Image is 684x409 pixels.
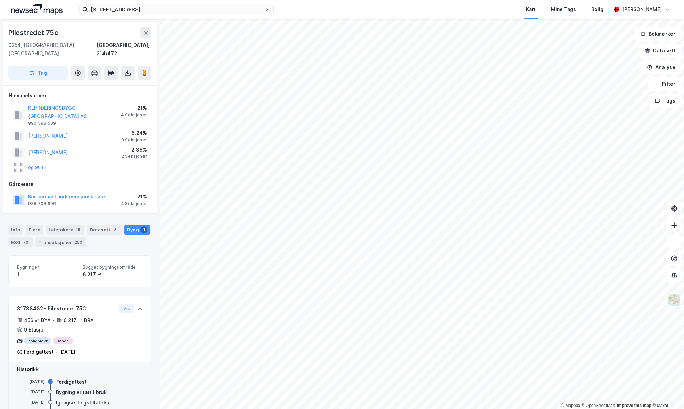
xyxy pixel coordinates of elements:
[56,399,111,407] div: Igangsettingstillatelse
[83,270,143,279] div: 6 217 ㎡
[649,376,684,409] iframe: Chat Widget
[24,316,51,325] div: 456 ㎡ BYA
[56,378,87,386] div: Ferdigattest
[121,193,147,201] div: 21%
[634,27,681,41] button: Bokmerker
[22,239,30,246] div: 70
[64,316,94,325] div: 6 217 ㎡ BRA
[97,41,151,58] div: [GEOGRAPHIC_DATA], 214/472
[17,378,45,385] div: [DATE]
[122,146,147,154] div: 2.36%
[119,304,134,313] button: Vis
[122,154,147,159] div: 2 Seksjoner
[121,129,147,137] div: 5.24%
[121,137,147,143] div: 3 Seksjoner
[26,225,43,235] div: Eiere
[17,270,77,279] div: 1
[73,239,84,246] div: 250
[75,226,82,233] div: 15
[121,112,147,118] div: 4 Seksjoner
[24,326,45,334] div: 9 Etasjer
[641,60,681,74] button: Analyse
[526,5,536,14] div: Kart
[140,226,147,233] div: 1
[648,77,681,91] button: Filter
[17,389,45,395] div: [DATE]
[52,318,55,323] div: •
[28,201,56,206] div: 938 708 606
[83,264,143,270] span: Bygget bygningsområde
[8,237,33,247] div: ESG
[24,348,75,356] div: Ferdigattest - [DATE]
[8,27,60,38] div: Pilestredet 75c
[121,104,147,112] div: 21%
[56,388,107,396] div: Bygning er tatt i bruk
[8,41,97,58] div: 0354, [GEOGRAPHIC_DATA], [GEOGRAPHIC_DATA]
[112,226,119,233] div: 3
[28,121,56,126] div: 990 598 509
[551,5,576,14] div: Mine Tags
[668,294,681,307] img: Z
[35,237,86,247] div: Transaksjoner
[17,365,143,374] div: Historikk
[11,4,63,15] img: logo.a4113a55bc3d86da70a041830d287a7e.svg
[582,403,615,408] a: OpenStreetMap
[46,225,84,235] div: Leietakere
[124,225,150,235] div: Bygg
[87,225,122,235] div: Datasett
[9,180,151,188] div: Gårdeiere
[17,264,77,270] span: Bygninger
[8,225,23,235] div: Info
[617,403,651,408] a: Improve this map
[591,5,603,14] div: Bolig
[9,91,151,100] div: Hjemmelshaver
[17,304,116,313] div: 81738432 - Pilestredet 75C
[17,399,45,406] div: [DATE]
[88,4,265,15] input: Søk på adresse, matrikkel, gårdeiere, leietakere eller personer
[622,5,662,14] div: [PERSON_NAME]
[639,44,681,58] button: Datasett
[561,403,580,408] a: Mapbox
[8,66,68,80] button: Tag
[121,201,147,206] div: 4 Seksjoner
[649,94,681,108] button: Tags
